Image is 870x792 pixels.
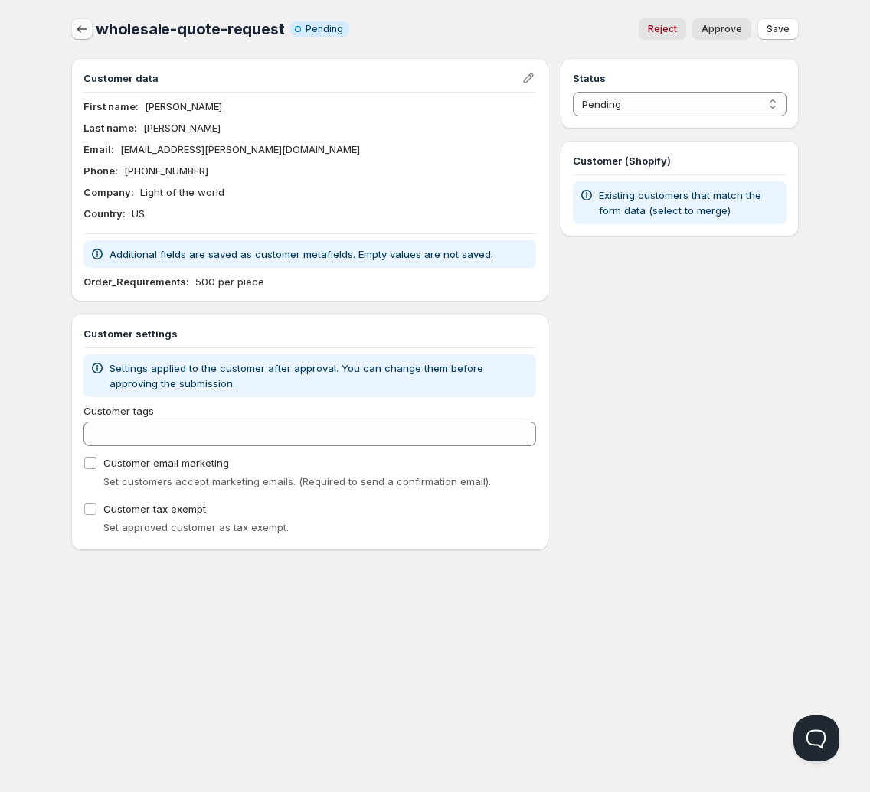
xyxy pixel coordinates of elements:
[83,122,137,134] b: Last name :
[702,23,742,35] span: Approve
[83,207,126,220] b: Country :
[140,184,224,200] p: Light of the world
[83,70,521,86] h3: Customer data
[145,99,222,114] p: [PERSON_NAME]
[103,475,491,487] span: Set customers accept marketing emails. (Required to send a confirmation email).
[599,187,780,218] p: Existing customers that match the form data (select to merge)
[83,326,536,341] h3: Customer settings
[96,20,284,38] span: wholesale-quote-request
[306,23,343,35] span: Pending
[83,165,118,177] b: Phone :
[83,100,139,112] b: First name :
[103,521,289,533] span: Set approved customer as tax exempt.
[573,70,787,86] h3: Status
[83,143,114,155] b: Email :
[639,18,686,40] button: Reject
[83,186,134,198] b: Company :
[793,715,839,761] iframe: Help Scout Beacon - Open
[120,142,360,157] p: [EMAIL_ADDRESS][PERSON_NAME][DOMAIN_NAME]
[83,405,154,417] span: Customer tags
[648,23,677,35] span: Reject
[757,18,799,40] button: Save
[110,246,493,262] p: Additional fields are saved as customer metafields. Empty values are not saved.
[143,120,221,135] p: [PERSON_NAME]
[692,18,751,40] button: Approve
[195,274,264,289] p: 500 per piece
[110,360,530,391] p: Settings applied to the customer after approval. You can change them before approving the submiss...
[124,163,208,178] p: [PHONE_NUMBER]
[573,153,787,168] h3: Customer (Shopify)
[83,275,189,288] b: Order_Requirements :
[132,206,145,221] p: US
[518,67,539,89] button: Edit
[767,23,790,35] span: Save
[103,503,206,515] span: Customer tax exempt
[103,457,229,469] span: Customer email marketing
